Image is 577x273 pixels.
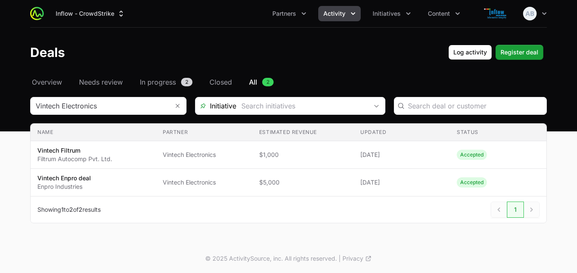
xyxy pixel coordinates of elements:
img: Amit Bhat [523,7,537,20]
span: Register deal [501,47,538,57]
div: Supplier switch menu [51,6,130,21]
img: ActivitySource [30,7,44,20]
th: Estimated revenue [252,124,354,141]
span: 2 [262,78,274,86]
span: Content [428,9,450,18]
span: Activity [323,9,345,18]
span: 1 [507,202,524,218]
a: Needs review [77,77,124,87]
p: © 2025 ActivitySource, inc. All rights reserved. [205,254,337,263]
div: Primary actions [448,45,543,60]
input: Search partner [31,97,169,114]
img: Inflow [475,5,516,22]
span: Vintech Electronics [163,151,246,159]
span: Initiative [195,101,236,111]
a: All2 [247,77,275,87]
span: In progress [140,77,176,87]
span: Closed [209,77,232,87]
span: $5,000 [259,178,347,187]
div: Content menu [423,6,465,21]
button: Partners [267,6,311,21]
a: In progress2 [138,77,194,87]
button: Log activity [448,45,492,60]
span: 2 [69,206,73,213]
span: 2 [181,78,192,86]
nav: Deals navigation [30,77,547,87]
section: Deals Filters [30,97,547,223]
div: Main navigation [44,6,465,21]
th: Updated [354,124,450,141]
input: Search deal or customer [408,101,541,111]
span: All [249,77,257,87]
span: Initiatives [373,9,401,18]
th: Status [450,124,546,141]
button: Content [423,6,465,21]
span: Log activity [453,47,487,57]
span: Overview [32,77,62,87]
a: Overview [30,77,64,87]
div: Open [368,97,385,114]
p: Filtrum Autocomp Pvt. Ltd. [37,155,112,163]
h1: Deals [30,45,65,60]
p: Enpro Industries [37,182,91,191]
span: Vintech Electronics [163,178,246,187]
span: [DATE] [360,178,443,187]
th: Name [31,124,156,141]
span: $1,000 [259,151,347,159]
a: Privacy [342,254,372,263]
button: Register deal [495,45,543,60]
button: Initiatives [368,6,416,21]
span: Needs review [79,77,123,87]
span: 2 [79,206,82,213]
button: Remove [169,97,186,114]
div: Initiatives menu [368,6,416,21]
input: Search initiatives [236,97,368,114]
span: | [339,254,341,263]
span: 1 [61,206,64,213]
button: Inflow - CrowdStrike [51,6,130,21]
a: Closed [208,77,234,87]
div: Partners menu [267,6,311,21]
span: [DATE] [360,151,443,159]
button: Activity [318,6,361,21]
p: Showing to of results [37,205,101,214]
span: Partners [272,9,296,18]
th: Partner [156,124,252,141]
p: Vintech Enpro deal [37,174,91,182]
p: Vintech Filtrum [37,146,112,155]
div: Activity menu [318,6,361,21]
